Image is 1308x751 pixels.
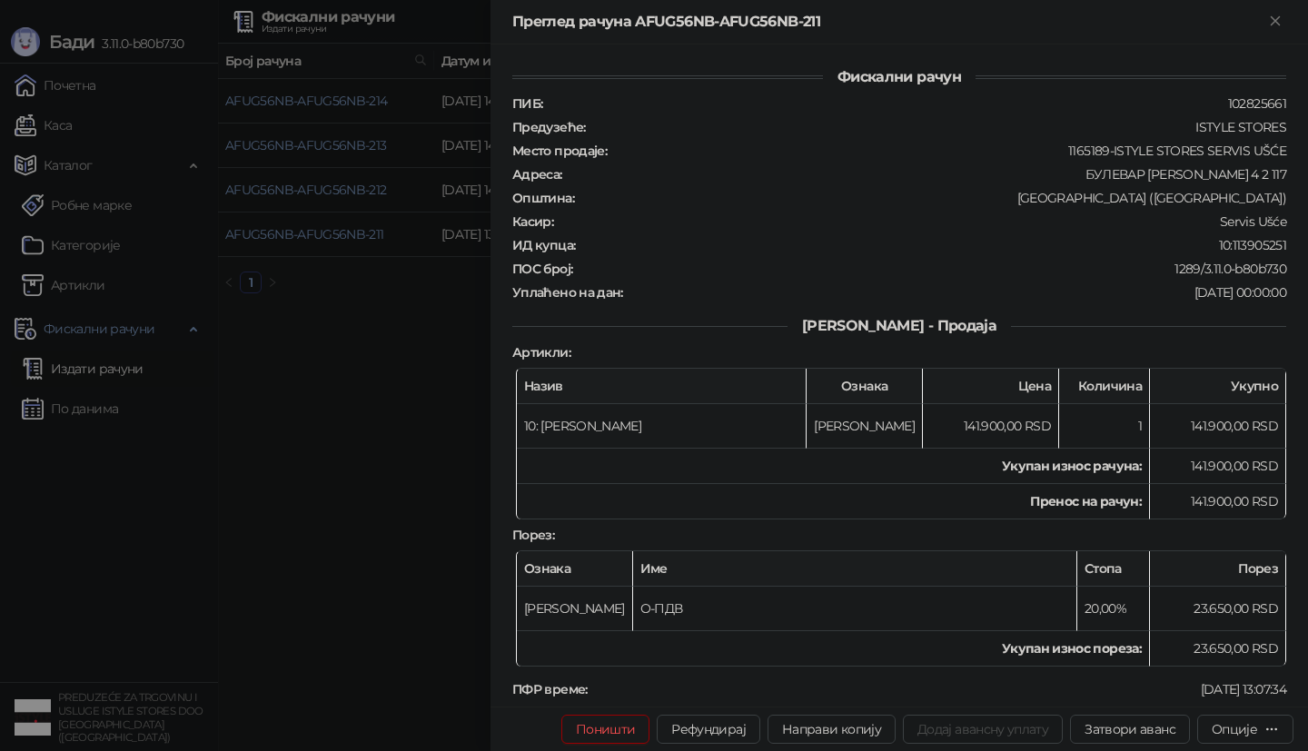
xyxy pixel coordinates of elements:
[923,404,1059,449] td: 141.900,00 RSD
[625,284,1288,301] div: [DATE] 00:00:00
[623,705,1288,721] div: AFUG56NB-AFUG56NB-211
[903,715,1063,744] button: Додај авансну уплату
[561,715,650,744] button: Поништи
[1150,484,1286,519] td: 141.900,00 RSD
[1150,404,1286,449] td: 141.900,00 RSD
[588,119,1288,135] div: ISTYLE STORES
[512,681,588,697] strong: ПФР време :
[574,261,1288,277] div: 1289/3.11.0-b80b730
[512,143,607,159] strong: Место продаје :
[1059,369,1150,404] th: Количина
[564,166,1288,183] div: БУЛЕВАР [PERSON_NAME] 4 2 117
[1077,551,1150,587] th: Стопа
[788,317,1011,334] span: [PERSON_NAME] - Продаја
[590,681,1288,697] div: [DATE] 13:07:34
[1264,11,1286,33] button: Close
[807,369,923,404] th: Ознака
[807,404,923,449] td: [PERSON_NAME]
[512,705,621,721] strong: ПФР број рачуна :
[1030,493,1142,509] strong: Пренос на рачун :
[1070,715,1190,744] button: Затвори аванс
[512,95,542,112] strong: ПИБ :
[1002,640,1142,657] strong: Укупан износ пореза:
[512,166,562,183] strong: Адреса :
[576,190,1288,206] div: [GEOGRAPHIC_DATA] ([GEOGRAPHIC_DATA])
[1197,715,1293,744] button: Опције
[1077,587,1150,631] td: 20,00%
[517,369,807,404] th: Назив
[512,237,575,253] strong: ИД купца :
[1150,551,1286,587] th: Порез
[768,715,896,744] button: Направи копију
[512,213,553,230] strong: Касир :
[1150,369,1286,404] th: Укупно
[517,587,633,631] td: [PERSON_NAME]
[1002,458,1142,474] strong: Укупан износ рачуна :
[782,721,881,737] span: Направи копију
[517,404,807,449] td: 10: [PERSON_NAME]
[823,68,976,85] span: Фискални рачун
[512,11,1264,33] div: Преглед рачуна AFUG56NB-AFUG56NB-211
[517,551,633,587] th: Ознака
[577,237,1288,253] div: 10:113905251
[512,527,554,543] strong: Порез :
[1150,587,1286,631] td: 23.650,00 RSD
[609,143,1288,159] div: 1165189-ISTYLE STORES SERVIS UŠĆE
[633,551,1077,587] th: Име
[544,95,1288,112] div: 102825661
[512,344,570,361] strong: Артикли :
[1059,404,1150,449] td: 1
[1212,721,1257,737] div: Опције
[923,369,1059,404] th: Цена
[512,119,586,135] strong: Предузеће :
[657,715,760,744] button: Рефундирај
[512,261,572,277] strong: ПОС број :
[633,587,1077,631] td: О-ПДВ
[555,213,1288,230] div: Servis Ušće
[1150,631,1286,667] td: 23.650,00 RSD
[512,190,574,206] strong: Општина :
[512,284,623,301] strong: Уплаћено на дан :
[1150,449,1286,484] td: 141.900,00 RSD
